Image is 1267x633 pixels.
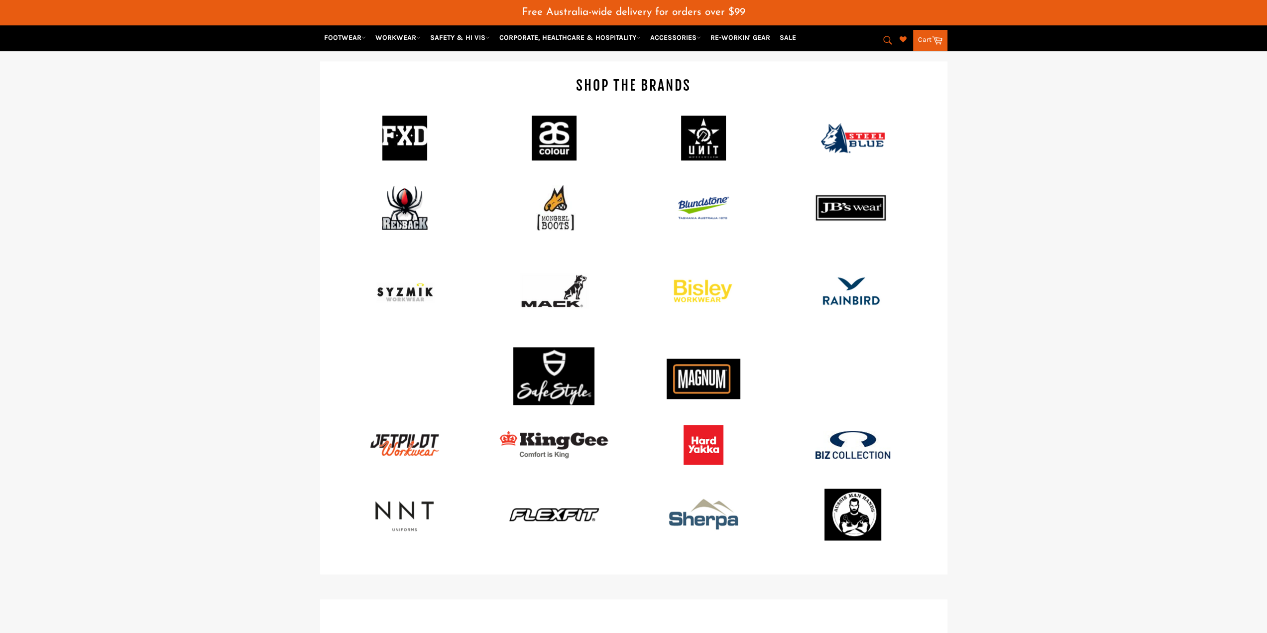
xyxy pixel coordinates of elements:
span: Free Australia-wide delivery for orders over $99 [522,7,745,17]
a: ACCESSORIES [646,29,705,46]
a: FOOTWEAR [320,29,370,46]
a: SALE [776,29,800,46]
a: WORKWEAR [371,29,425,46]
a: CORPORATE, HEALTHCARE & HOSPITALITY [495,29,645,46]
a: SAFETY & HI VIS [426,29,494,46]
a: RE-WORKIN' GEAR [706,29,774,46]
h4: SHOP THE BRANDS [335,76,932,96]
a: Cart [913,30,947,51]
